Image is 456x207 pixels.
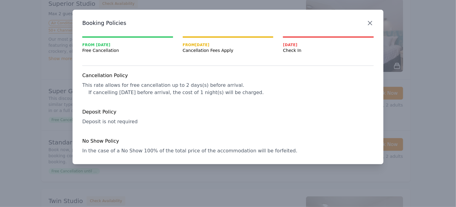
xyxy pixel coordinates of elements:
[82,19,374,27] h3: Booking Policies
[82,108,374,116] h4: Deposit Policy
[82,148,297,154] span: In the case of a No Show 100% of the total price of the accommodation will be forfeited.
[82,36,374,53] nav: Progress mt-20
[82,119,138,124] span: Deposit is not required
[82,72,374,79] h4: Cancellation Policy
[82,47,173,53] span: Free Cancellation
[183,42,274,47] span: From [DATE]
[283,42,374,47] span: [DATE]
[82,82,264,95] span: This rate allows for free cancellation up to 2 days(s) before arrival. If cancelling [DATE] befor...
[183,47,274,53] span: Cancellation Fees Apply
[283,47,374,53] span: Check In
[82,42,173,47] span: From [DATE]
[82,137,374,145] h4: No Show Policy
